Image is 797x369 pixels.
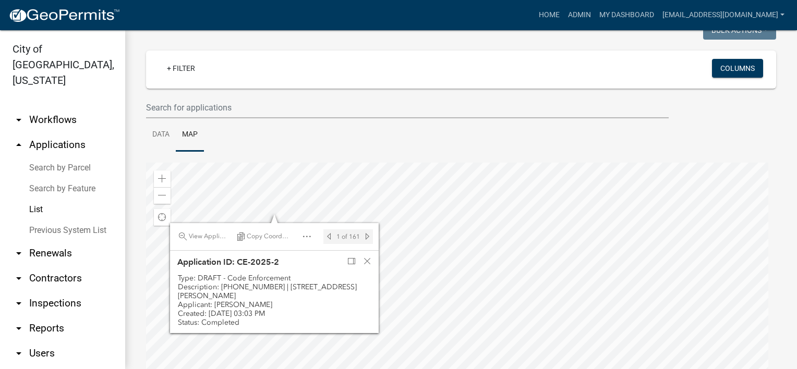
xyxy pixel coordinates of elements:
[712,59,763,78] button: Columns
[13,297,25,310] i: arrow_drop_down
[176,118,204,152] a: Map
[154,209,171,226] div: Find my location
[335,230,361,244] div: Menu
[174,254,283,270] h2: Application ID: CE-2025-2
[170,251,340,273] button: Application ID: CE-2025-2
[146,118,176,152] a: Data
[703,21,776,40] button: Bulk Actions
[13,347,25,360] i: arrow_drop_down
[170,223,379,333] div: Application ID: CE-2025-2
[232,229,293,244] div: Copy Coordinates
[154,187,171,204] div: Zoom out
[13,247,25,260] i: arrow_drop_down
[189,232,228,241] span: View Application
[297,229,316,244] div: Open
[13,322,25,335] i: arrow_drop_down
[154,170,171,187] div: Zoom in
[323,229,335,244] div: Previous feature
[595,5,658,25] a: My Dashboard
[13,139,25,151] i: arrow_drop_up
[361,229,373,244] div: Next feature
[13,272,25,285] i: arrow_drop_down
[247,232,289,241] span: Copy Coordinates
[359,254,375,268] div: Close
[146,97,669,118] input: Search for applications
[344,254,359,268] div: Dock
[535,5,564,25] a: Home
[174,229,232,244] div: View Application
[658,5,789,25] a: [EMAIL_ADDRESS][DOMAIN_NAME]
[13,114,25,126] i: arrow_drop_down
[159,59,203,78] a: + Filter
[178,274,371,327] div: Type: DRAFT - Code Enforcement Description: [PHONE_NUMBER] | [STREET_ADDRESS][PERSON_NAME] Applic...
[564,5,595,25] a: Admin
